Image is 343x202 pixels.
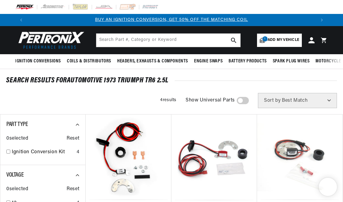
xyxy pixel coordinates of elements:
[226,54,270,68] summary: Battery Products
[264,98,281,103] span: Sort by
[64,54,114,68] summary: Coils & Distributors
[114,54,191,68] summary: Headers, Exhausts & Components
[270,54,313,68] summary: Spark Plug Wires
[191,54,226,68] summary: Engine Swaps
[96,34,240,47] input: Search Part #, Category or Keyword
[95,18,248,22] a: BUY AN IGNITION CONVERSION, GET 50% OFF THE MATCHING COIL
[12,148,74,156] a: Ignition Conversion Kit
[6,172,24,178] span: Voltage
[67,135,79,143] span: Reset
[194,58,223,65] span: Engine Swaps
[6,121,28,127] span: Part Type
[67,58,111,65] span: Coils & Distributors
[229,58,267,65] span: Battery Products
[315,58,341,65] span: Motorcycle
[262,36,268,41] span: 1
[117,58,188,65] span: Headers, Exhausts & Components
[6,185,28,193] span: 0 selected
[67,185,79,193] span: Reset
[268,37,299,43] span: Add my vehicle
[258,93,337,108] select: Sort by
[27,17,316,23] div: Announcement
[186,97,235,104] span: Show Universal Parts
[273,58,310,65] span: Spark Plug Wires
[27,17,316,23] div: 1 of 3
[160,98,176,102] span: 4 results
[227,34,240,47] button: search button
[6,135,28,143] span: 0 selected
[15,30,85,51] img: Pertronix
[15,14,27,26] button: Translation missing: en.sections.announcements.previous_announcement
[77,148,80,156] div: 4
[316,14,328,26] button: Translation missing: en.sections.announcements.next_announcement
[15,54,64,68] summary: Ignition Conversions
[6,78,337,84] div: SEARCH RESULTS FOR Automotive 1973 Triumph TR6 2.5L
[257,34,302,47] a: 1Add my vehicle
[15,58,61,65] span: Ignition Conversions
